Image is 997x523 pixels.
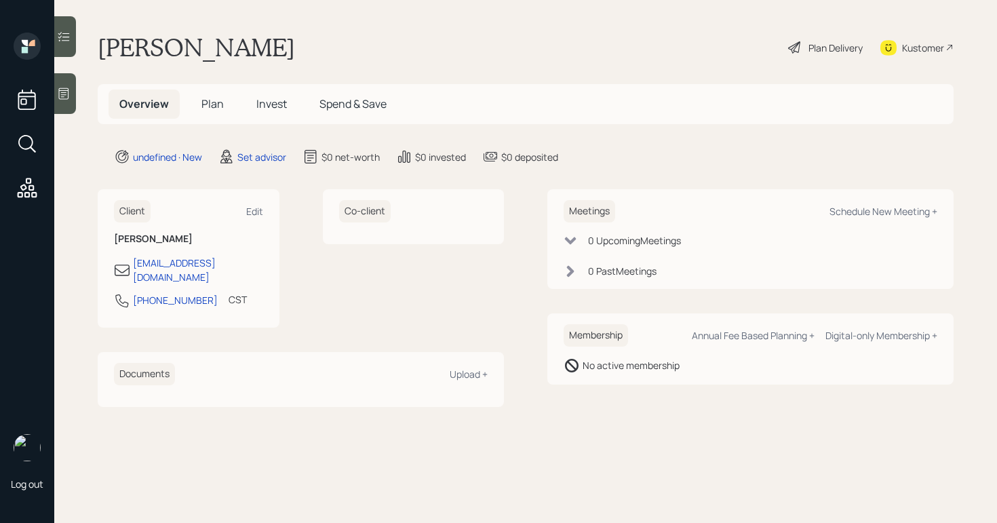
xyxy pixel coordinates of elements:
[237,150,286,164] div: Set advisor
[133,150,202,164] div: undefined · New
[692,329,815,342] div: Annual Fee Based Planning +
[415,150,466,164] div: $0 invested
[501,150,558,164] div: $0 deposited
[11,478,43,490] div: Log out
[229,292,247,307] div: CST
[808,41,863,55] div: Plan Delivery
[98,33,295,62] h1: [PERSON_NAME]
[564,200,615,222] h6: Meetings
[201,96,224,111] span: Plan
[133,293,218,307] div: [PHONE_NUMBER]
[319,96,387,111] span: Spend & Save
[246,205,263,218] div: Edit
[450,368,488,381] div: Upload +
[902,41,944,55] div: Kustomer
[321,150,380,164] div: $0 net-worth
[339,200,391,222] h6: Co-client
[588,233,681,248] div: 0 Upcoming Meeting s
[564,324,628,347] h6: Membership
[114,200,151,222] h6: Client
[133,256,263,284] div: [EMAIL_ADDRESS][DOMAIN_NAME]
[14,434,41,461] img: aleksandra-headshot.png
[114,363,175,385] h6: Documents
[588,264,657,278] div: 0 Past Meeting s
[256,96,287,111] span: Invest
[825,329,937,342] div: Digital-only Membership +
[583,358,680,372] div: No active membership
[829,205,937,218] div: Schedule New Meeting +
[119,96,169,111] span: Overview
[114,233,263,245] h6: [PERSON_NAME]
